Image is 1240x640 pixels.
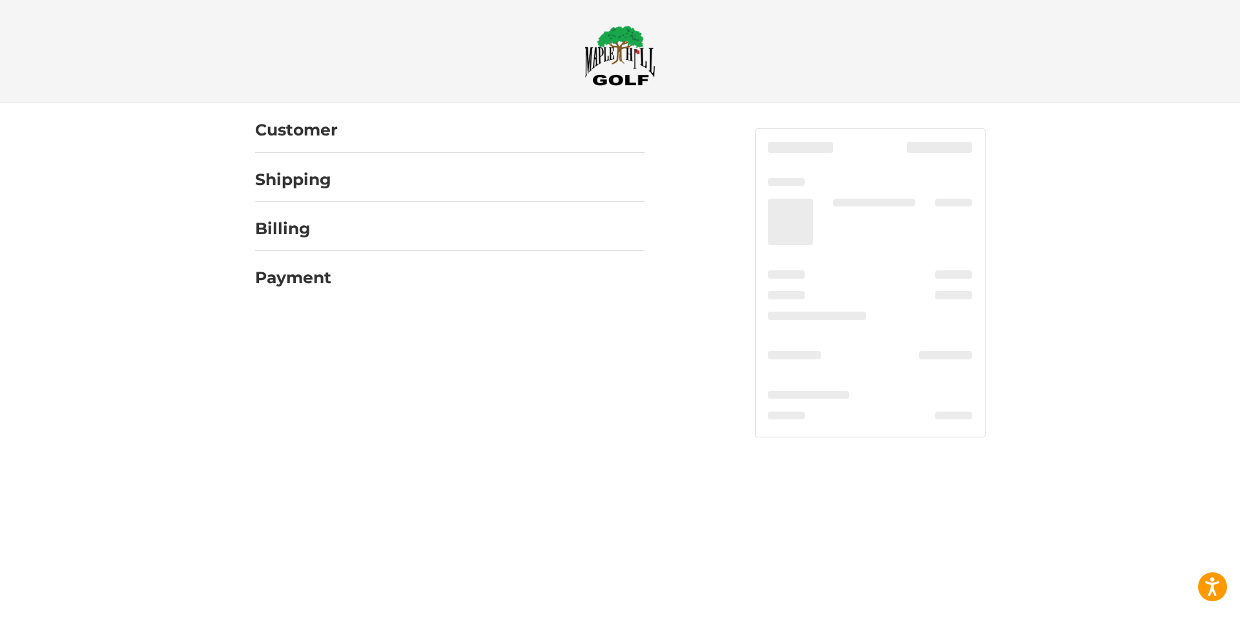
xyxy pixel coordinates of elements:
h2: Payment [255,268,331,288]
h2: Customer [255,120,338,140]
h2: Billing [255,219,331,239]
iframe: Gorgias live chat messenger [13,585,154,627]
img: Maple Hill Golf [584,25,656,86]
h2: Shipping [255,170,331,190]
